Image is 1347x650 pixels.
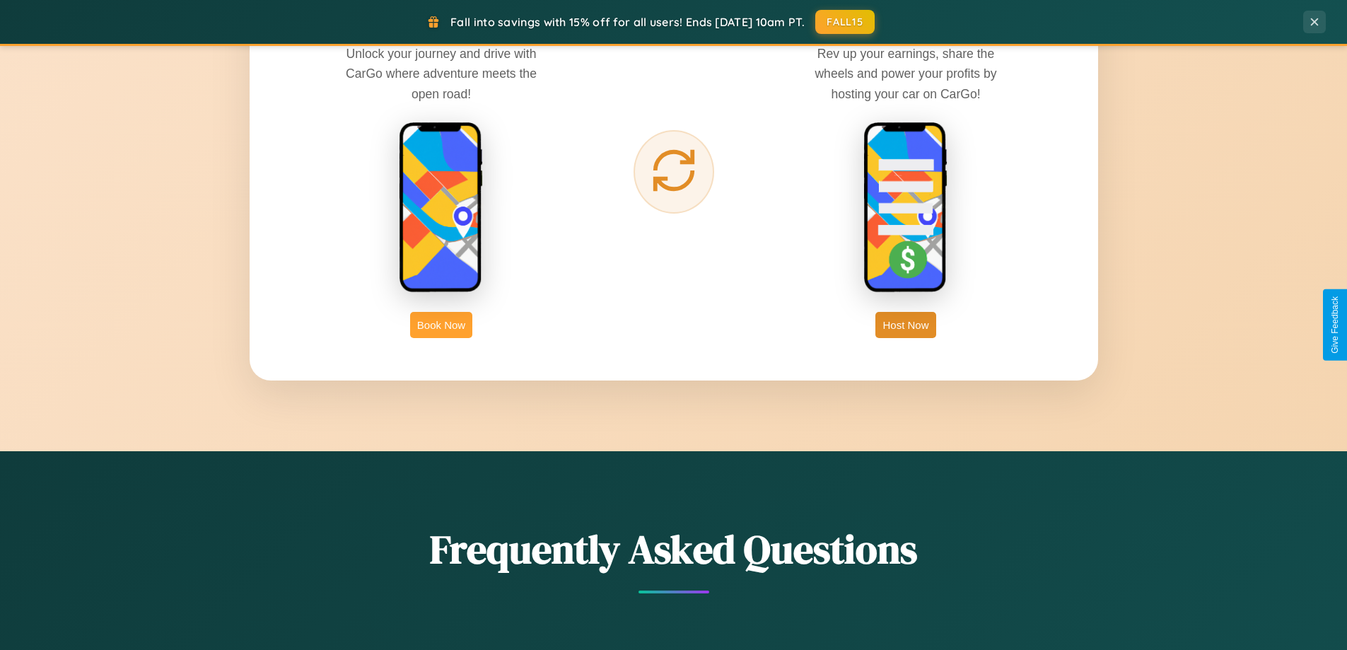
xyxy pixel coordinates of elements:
div: Give Feedback [1330,296,1340,354]
img: rent phone [399,122,484,294]
button: FALL15 [815,10,875,34]
p: Unlock your journey and drive with CarGo where adventure meets the open road! [335,44,547,103]
img: host phone [863,122,948,294]
p: Rev up your earnings, share the wheels and power your profits by hosting your car on CarGo! [800,44,1012,103]
h2: Frequently Asked Questions [250,522,1098,576]
span: Fall into savings with 15% off for all users! Ends [DATE] 10am PT. [450,15,805,29]
button: Book Now [410,312,472,338]
button: Host Now [875,312,935,338]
